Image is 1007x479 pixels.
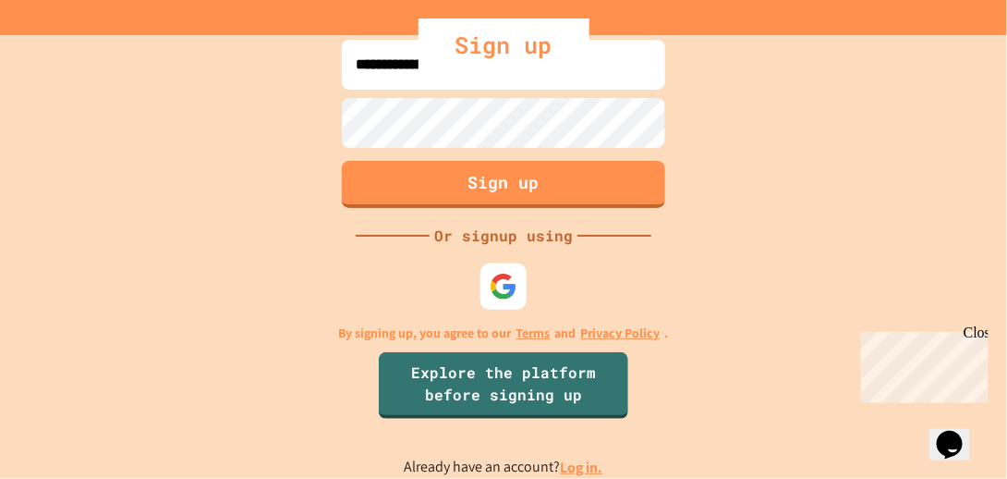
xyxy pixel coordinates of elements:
[929,405,989,461] iframe: chat widget
[379,352,628,419] a: Explore the platform before signing up
[561,458,603,477] a: Log in.
[7,7,127,117] div: Chat with us now!Close
[342,161,665,208] button: Sign up
[854,325,989,403] iframe: chat widget
[490,273,517,301] img: google-icon.svg
[339,324,669,343] p: By signing up, you agree to our and .
[405,456,603,479] p: Already have an account?
[516,324,551,343] a: Terms
[581,324,661,343] a: Privacy Policy
[419,18,589,72] div: Sign up
[430,225,577,247] div: Or signup using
